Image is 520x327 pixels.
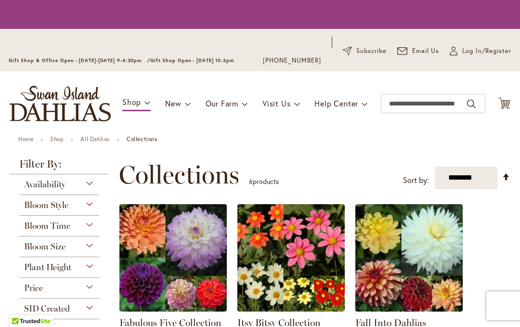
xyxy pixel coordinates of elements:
[356,46,387,56] span: Subscribe
[462,46,511,56] span: Log In/Register
[24,221,70,231] span: Bloom Time
[9,57,150,64] span: Gift Shop & Office Open - [DATE]-[DATE] 9-4:30pm /
[355,304,463,314] a: Fall Into Dahlias Collection
[24,303,70,314] span: SID Created
[127,135,157,143] strong: Collections
[397,46,440,56] a: Email Us
[50,135,64,143] a: Shop
[24,200,68,210] span: Bloom Style
[165,98,181,108] span: New
[263,56,321,65] a: [PHONE_NUMBER]
[237,304,345,314] a: Itsy Bitsy Collection
[343,46,387,56] a: Subscribe
[122,97,141,107] span: Shop
[412,46,440,56] span: Email Us
[24,179,65,190] span: Availability
[249,177,253,186] span: 6
[450,46,511,56] a: Log In/Register
[10,159,109,174] strong: Filter By:
[403,171,429,189] label: Sort by:
[7,293,34,320] iframe: Launch Accessibility Center
[119,160,239,189] span: Collections
[206,98,238,108] span: Our Farm
[18,135,33,143] a: Home
[262,98,290,108] span: Visit Us
[150,57,234,64] span: Gift Shop Open - [DATE] 10-3pm
[10,86,111,121] a: store logo
[119,304,227,314] a: Fabulous Five Collection
[119,204,227,312] img: Fabulous Five Collection
[24,262,71,273] span: Plant Height
[80,135,110,143] a: All Dahlias
[24,283,43,293] span: Price
[314,98,358,108] span: Help Center
[24,241,65,252] span: Bloom Size
[355,204,463,312] img: Fall Into Dahlias Collection
[237,204,345,312] img: Itsy Bitsy Collection
[249,174,279,189] p: products
[467,96,476,112] button: Search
